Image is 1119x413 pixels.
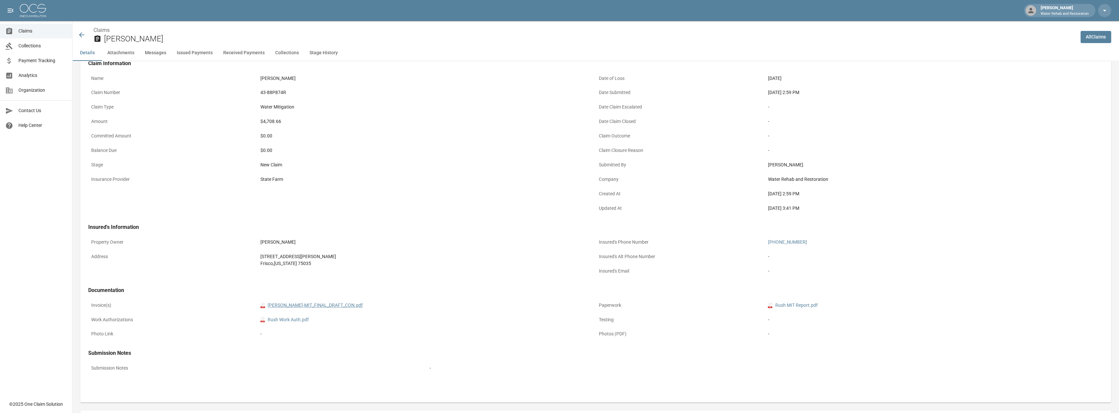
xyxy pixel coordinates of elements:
h4: Insured's Information [88,224,1103,231]
div: [PERSON_NAME] [260,239,593,246]
a: pdfRush MIT Report.pdf [768,302,817,309]
p: Name [88,72,257,85]
div: - [260,330,593,337]
div: [STREET_ADDRESS][PERSON_NAME] [260,253,593,260]
span: Help Center [18,122,67,129]
p: Date of Loss [596,72,765,85]
nav: breadcrumb [93,26,1075,34]
a: AllClaims [1080,31,1111,43]
h4: Documentation [88,287,1103,294]
div: - [430,365,1100,372]
p: Created At [596,187,765,200]
div: - [768,118,1100,125]
img: ocs-logo-white-transparent.png [20,4,46,17]
a: pdfRush Work Auth.pdf [260,316,309,323]
p: Paperwork [596,299,765,312]
button: Stage History [304,45,343,61]
p: Address [88,250,257,263]
button: Received Payments [218,45,270,61]
h4: Claim Information [88,60,1103,67]
span: Analytics [18,72,67,79]
div: [PERSON_NAME] [1038,5,1091,16]
p: Insured's Alt Phone Number [596,250,765,263]
div: - [768,147,1100,154]
a: pdf[PERSON_NAME]-MIT_FINAL_DRAFT_CON.pdf [260,302,363,309]
div: [PERSON_NAME] [260,75,593,82]
p: Insurance Provider [88,173,257,186]
div: - [768,268,1100,275]
p: Claim Type [88,101,257,113]
div: $0.00 [260,133,593,139]
p: Date Claim Closed [596,115,765,128]
p: Claim Closure Reason [596,144,765,157]
p: Water Rehab and Restoration [1041,11,1089,17]
div: State Farm [260,176,593,183]
div: [DATE] [768,75,1100,82]
p: Insured's Phone Number [596,236,765,249]
h4: Submission Notes [88,350,1103,356]
div: [DATE] 3:41 PM [768,205,1100,212]
button: Messages [140,45,172,61]
p: Submission Notes [88,362,427,375]
button: Attachments [102,45,140,61]
div: [DATE] 2:59 PM [768,89,1100,96]
p: Work Authorizations [88,313,257,326]
div: - [768,330,1100,337]
p: Insured's Email [596,265,765,278]
p: Testing [596,313,765,326]
div: [DATE] 2:59 PM [768,190,1100,197]
div: - [768,316,1100,323]
a: [PHONE_NUMBER] [768,239,807,245]
div: anchor tabs [72,45,1119,61]
span: Organization [18,87,67,94]
p: Date Claim Escalated [596,101,765,113]
p: Committed Amount [88,130,257,142]
span: Payment Tracking [18,57,67,64]
p: Invoice(s) [88,299,257,312]
div: - [768,133,1100,139]
div: - [768,253,1100,260]
button: Issued Payments [172,45,218,61]
div: $4,708.66 [260,118,593,125]
div: [PERSON_NAME] [768,161,1100,168]
p: Amount [88,115,257,128]
p: Submitted By [596,158,765,171]
p: Updated At [596,202,765,215]
p: Balance Due [88,144,257,157]
a: Claims [93,27,110,33]
div: 43-88P874R [260,89,593,96]
button: Collections [270,45,304,61]
div: Water Rehab and Restoration [768,176,1100,183]
div: © 2025 One Claim Solution [9,401,63,407]
span: Claims [18,28,67,35]
div: New Claim [260,161,593,168]
p: Company [596,173,765,186]
p: Stage [88,158,257,171]
p: Photo Link [88,328,257,340]
div: Water Mitigation [260,104,593,110]
p: Claim Outcome [596,130,765,142]
div: - [768,104,1100,110]
div: Frisco , [US_STATE] 75035 [260,260,593,267]
button: open drawer [4,4,17,17]
div: $0.00 [260,147,593,154]
p: Property Owner [88,236,257,249]
span: Contact Us [18,107,67,114]
span: Collections [18,42,67,49]
h2: [PERSON_NAME] [104,34,1075,44]
button: Details [72,45,102,61]
p: Photos (PDF) [596,328,765,340]
p: Claim Number [88,86,257,99]
p: Date Submitted [596,86,765,99]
